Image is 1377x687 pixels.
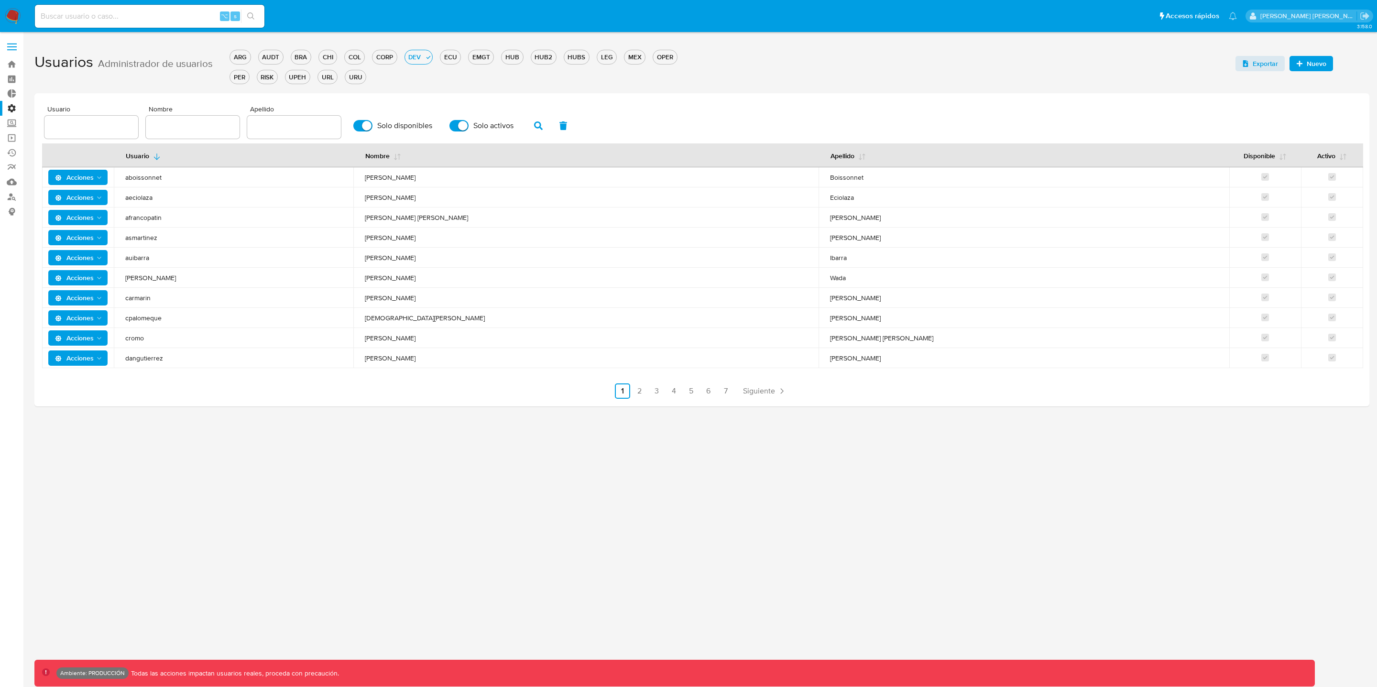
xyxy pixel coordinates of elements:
a: Notificaciones [1229,12,1237,20]
span: Accesos rápidos [1166,11,1219,21]
span: s [234,11,237,21]
p: Todas las acciones impactan usuarios reales, proceda con precaución. [129,669,339,678]
p: Ambiente: PRODUCCIÓN [60,671,125,675]
span: ⌥ [221,11,228,21]
input: Buscar usuario o caso... [35,10,264,22]
p: leidy.martinez@mercadolibre.com.co [1260,11,1357,21]
button: search-icon [241,10,261,23]
a: Salir [1360,11,1370,21]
